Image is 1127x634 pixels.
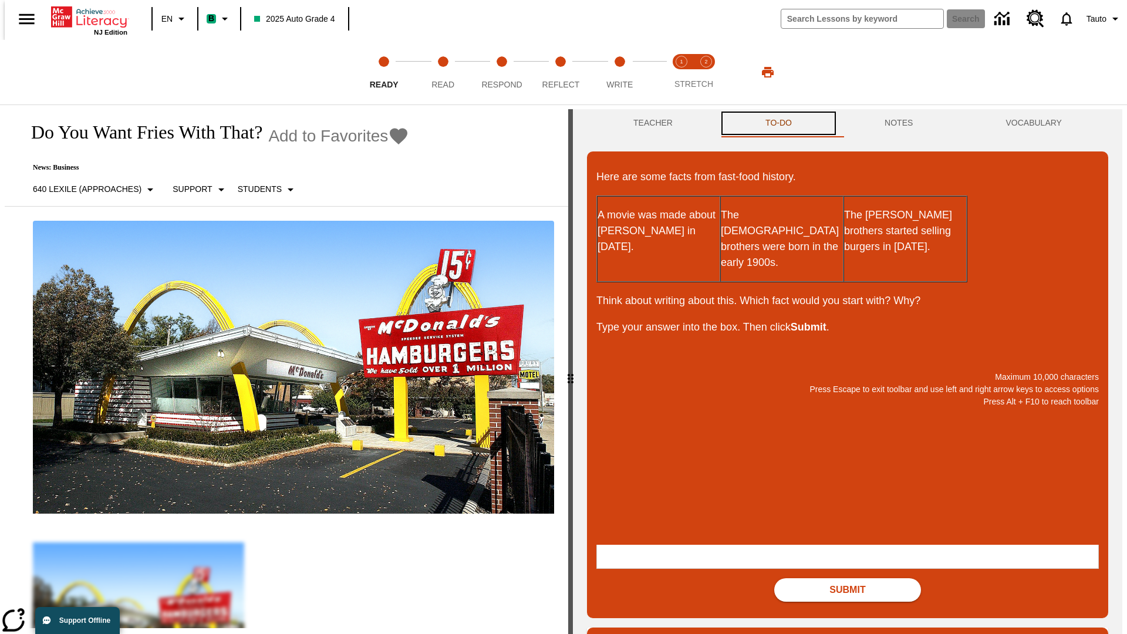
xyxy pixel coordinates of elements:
[781,9,943,28] input: search field
[33,221,554,514] img: One of the first McDonald's stores, with the iconic red sign and golden arches.
[33,183,141,195] p: 640 Lexile (Approaches)
[959,109,1108,137] button: VOCABULARY
[238,183,282,195] p: Students
[527,40,595,104] button: Reflect step 4 of 5
[704,59,707,65] text: 2
[587,109,1108,137] div: Instructional Panel Tabs
[173,183,212,195] p: Support
[268,127,388,146] span: Add to Favorites
[838,109,959,137] button: NOTES
[9,2,44,36] button: Open side menu
[1051,4,1082,34] a: Notifications
[598,207,720,255] p: A movie was made about [PERSON_NAME] in [DATE].
[202,8,237,29] button: Boost Class color is mint green. Change class color
[51,4,127,36] div: Home
[664,40,699,104] button: Stretch Read step 1 of 2
[596,371,1099,383] p: Maximum 10,000 characters
[1082,8,1127,29] button: Profile/Settings
[1086,13,1106,25] span: Tauto
[370,80,399,89] span: Ready
[568,109,573,634] div: Press Enter or Spacebar and then press right and left arrow keys to move the slider
[28,179,162,200] button: Select Lexile, 640 Lexile (Approaches)
[596,319,1099,335] p: Type your answer into the box. Then click .
[606,80,633,89] span: Write
[587,109,719,137] button: Teacher
[774,578,921,602] button: Submit
[1020,3,1051,35] a: Resource Center, Will open in new tab
[844,207,966,255] p: The [PERSON_NAME] brothers started selling burgers in [DATE].
[350,40,418,104] button: Ready step 1 of 5
[268,126,409,146] button: Add to Favorites - Do You Want Fries With That?
[5,109,568,628] div: reading
[468,40,536,104] button: Respond step 3 of 5
[59,616,110,625] span: Support Offline
[19,163,409,172] p: News: Business
[749,62,787,83] button: Print
[596,383,1099,396] p: Press Escape to exit toolbar and use left and right arrow keys to access options
[254,13,335,25] span: 2025 Auto Grade 4
[721,207,843,271] p: The [DEMOGRAPHIC_DATA] brothers were born in the early 1900s.
[233,179,302,200] button: Select Student
[431,80,454,89] span: Read
[596,293,1099,309] p: Think about writing about this. Which fact would you start with? Why?
[674,79,713,89] span: STRETCH
[573,109,1122,634] div: activity
[689,40,723,104] button: Stretch Respond step 2 of 2
[19,122,262,143] h1: Do You Want Fries With That?
[208,11,214,26] span: B
[596,169,1099,185] p: Here are some facts from fast-food history.
[409,40,477,104] button: Read step 2 of 5
[35,607,120,634] button: Support Offline
[481,80,522,89] span: Respond
[680,59,683,65] text: 1
[168,179,232,200] button: Scaffolds, Support
[542,80,580,89] span: Reflect
[791,321,826,333] strong: Submit
[156,8,194,29] button: Language: EN, Select a language
[161,13,173,25] span: EN
[94,29,127,36] span: NJ Edition
[719,109,838,137] button: TO-DO
[586,40,654,104] button: Write step 5 of 5
[596,396,1099,408] p: Press Alt + F10 to reach toolbar
[5,9,171,20] body: Maximum 10,000 characters Press Escape to exit toolbar and use left and right arrow keys to acces...
[987,3,1020,35] a: Data Center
